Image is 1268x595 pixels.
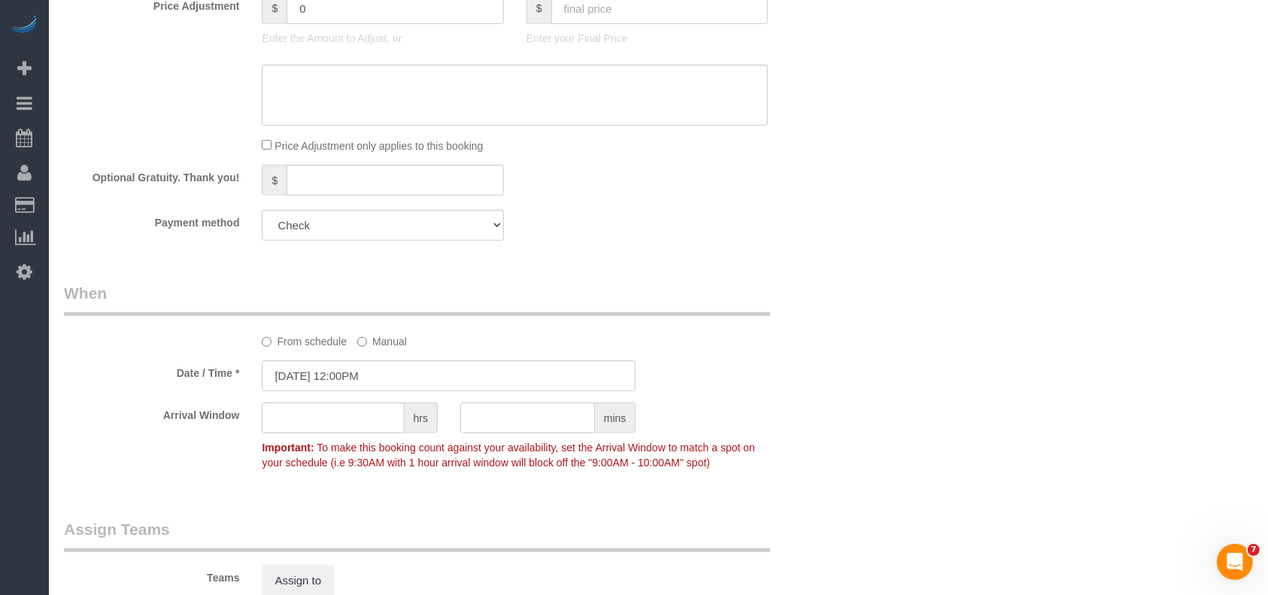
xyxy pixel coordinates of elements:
[262,31,503,46] p: Enter the Amount to Adjust, or
[64,282,770,316] legend: When
[262,442,314,454] strong: Important:
[262,329,347,349] label: From schedule
[9,15,39,36] img: Automaid Logo
[275,140,483,152] span: Price Adjustment only applies to this booking
[64,518,770,552] legend: Assign Teams
[53,360,250,381] label: Date / Time *
[1248,544,1260,556] span: 7
[53,565,250,585] label: Teams
[405,402,438,433] span: hrs
[53,402,250,423] label: Arrival Window
[262,165,287,196] span: $
[262,337,271,347] input: From schedule
[1217,544,1253,580] iframe: Intercom live chat
[262,360,636,391] input: MM/DD/YYYY HH:MM
[357,329,407,349] label: Manual
[53,165,250,185] label: Optional Gratuity. Thank you!
[526,31,768,46] p: Enter your Final Price
[262,442,754,469] span: To make this booking count against your availability, set the Arrival Window to match a spot on y...
[53,210,250,230] label: Payment method
[595,402,636,433] span: mins
[357,337,367,347] input: Manual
